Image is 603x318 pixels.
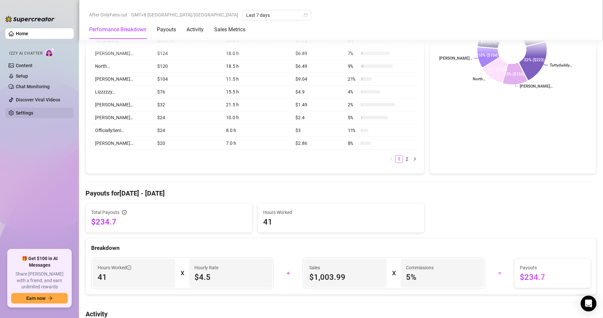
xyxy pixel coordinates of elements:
td: 29.0 h [222,34,291,47]
td: $6.89 [291,47,344,60]
span: 5 % [406,272,478,282]
span: Sales [309,264,382,271]
span: Izzy AI Chatter [9,50,42,57]
span: 41 [263,217,419,227]
div: Performance Breakdown [89,26,146,34]
td: $1.49 [291,98,344,111]
text: [PERSON_NAME]… [520,84,553,89]
img: logo-BBDzfeDw.svg [5,16,55,22]
span: info-circle [127,265,131,270]
a: 1 [395,155,403,163]
button: Earn nowarrow-right [11,293,68,304]
span: 4 % [348,88,358,95]
div: Breakdown [91,244,591,252]
button: left [387,155,395,163]
td: OfficiallySeni… [91,124,153,137]
article: Hourly Rate [194,264,218,271]
td: 11.5 h [222,73,291,86]
td: $20 [153,137,222,150]
span: info-circle [122,210,127,215]
span: 11 % [348,127,358,134]
td: $6.49 [291,60,344,73]
button: right [411,155,419,163]
td: Lizzzzzy… [91,86,153,98]
td: $9.04 [291,73,344,86]
td: Tattydaddy… [91,34,153,47]
span: right [413,157,417,161]
td: 7.0 h [222,137,291,150]
a: 2 [403,155,411,163]
a: Content [16,63,33,68]
td: $2.4 [291,111,344,124]
td: $76 [153,86,222,98]
a: Home [16,31,28,36]
td: 10.0 h [222,111,291,124]
div: Payouts [157,26,176,34]
td: [PERSON_NAME]… [91,137,153,150]
span: left [389,157,393,161]
span: Total Payouts [91,209,119,216]
a: Chat Monitoring [16,84,50,89]
span: $4.5 [194,272,267,282]
td: North… [91,60,153,73]
span: Hours Worked [98,264,131,271]
td: [PERSON_NAME]… [91,98,153,111]
span: $1,003.99 [309,272,382,282]
li: Next Page [411,155,419,163]
td: $2.86 [291,137,344,150]
text: [PERSON_NAME]… [439,56,472,61]
text: North… [473,77,486,81]
article: Commissions [406,264,434,271]
td: $223.99 [153,34,222,47]
span: GMT+8 [GEOGRAPHIC_DATA]/[GEOGRAPHIC_DATA] [131,10,238,20]
td: 15.5 h [222,86,291,98]
span: 9 % [348,63,358,70]
td: $4.9 [291,86,344,98]
td: $24 [153,111,222,124]
img: AI Chatter [45,48,55,57]
div: X [392,268,395,278]
span: Last 7 days [246,10,307,20]
span: 2 % [348,101,358,108]
span: After OnlyFans cut [89,10,127,20]
text: Tattydaddy… [550,63,572,67]
td: $7.72 [291,34,344,47]
span: arrow-right [48,296,53,301]
td: 21.5 h [222,98,291,111]
div: Sales Metrics [214,26,245,34]
div: Activity [187,26,204,34]
span: calendar [304,13,308,17]
td: $3 [291,124,344,137]
li: Previous Page [387,155,395,163]
div: = [489,268,510,278]
span: 🎁 Get $100 in AI Messages [11,255,68,268]
td: $32 [153,98,222,111]
span: Payouts [520,264,585,271]
span: 21 % [348,75,358,83]
div: + [278,268,299,278]
div: Open Intercom Messenger [581,296,596,311]
span: $234.7 [91,217,247,227]
span: 7 % [348,50,358,57]
a: Settings [16,110,33,116]
a: Discover Viral Videos [16,97,60,102]
td: $120 [153,60,222,73]
a: Setup [16,73,28,79]
span: Earn now [26,296,45,301]
span: 5 % [348,114,358,121]
td: 18.5 h [222,60,291,73]
td: [PERSON_NAME]… [91,111,153,124]
span: 6 % [348,37,358,44]
div: X [181,268,184,278]
td: $104 [153,73,222,86]
td: 18.0 h [222,47,291,60]
h4: Payouts for [DATE] - [DATE] [86,189,596,198]
td: [PERSON_NAME]… [91,73,153,86]
li: 2 [403,155,411,163]
span: 41 [98,272,170,282]
td: [PERSON_NAME]… [91,47,153,60]
span: Hours Worked [263,209,419,216]
td: $124 [153,47,222,60]
td: 8.0 h [222,124,291,137]
span: $234.7 [520,272,585,282]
